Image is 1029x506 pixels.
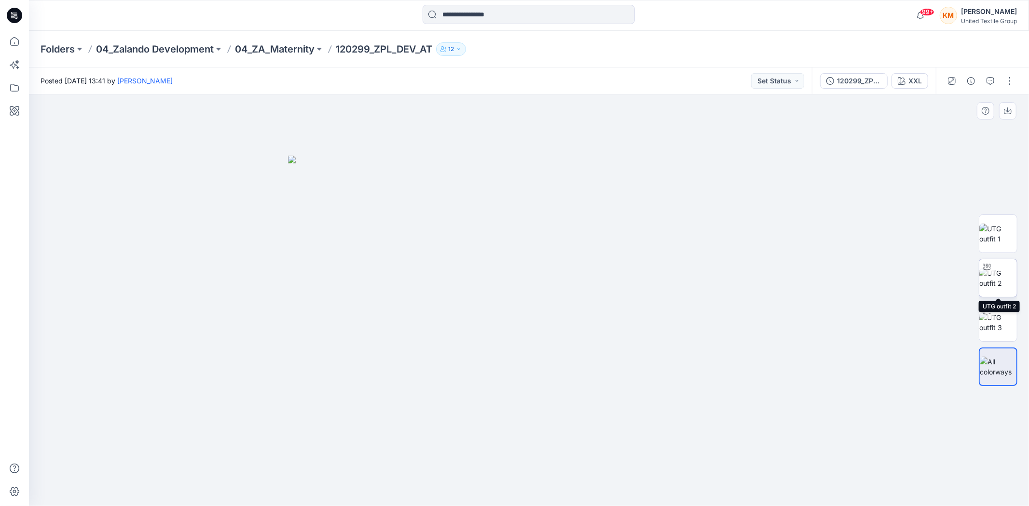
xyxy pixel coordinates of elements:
button: Details [963,73,979,89]
button: 120299_ZPL_XXL_BD-AT [820,73,888,89]
img: UTG outfit 1 [979,224,1017,244]
img: eyJhbGciOiJIUzI1NiIsImtpZCI6IjAiLCJzbHQiOiJzZXMiLCJ0eXAiOiJKV1QifQ.eyJkYXRhIjp7InR5cGUiOiJzdG9yYW... [288,156,770,506]
span: Posted [DATE] 13:41 by [41,76,173,86]
div: United Textile Group [961,17,1017,25]
p: 120299_ZPL_DEV_AT [336,42,432,56]
img: UTG outfit 2 [979,268,1017,288]
a: 04_ZA_Maternity [235,42,315,56]
a: [PERSON_NAME] [117,77,173,85]
img: UTG outfit 3 [979,312,1017,333]
a: 04_Zalando Development [96,42,214,56]
button: 12 [436,42,466,56]
div: XXL [908,76,922,86]
p: 12 [448,44,454,54]
button: XXL [892,73,928,89]
img: All colorways [980,357,1016,377]
div: 120299_ZPL_XXL_BD-AT [837,76,881,86]
div: [PERSON_NAME] [961,6,1017,17]
span: 99+ [920,8,934,16]
a: Folders [41,42,75,56]
div: KM [940,7,957,24]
